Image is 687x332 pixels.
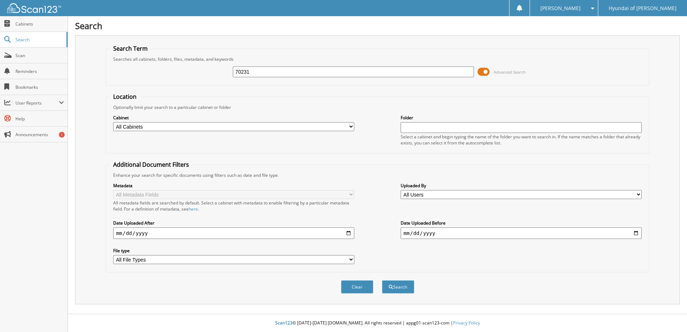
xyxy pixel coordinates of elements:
button: Search [382,280,414,294]
input: end [401,227,642,239]
span: Announcements [15,132,64,138]
span: Bookmarks [15,84,64,90]
span: Hyundai of [PERSON_NAME] [609,6,677,10]
span: Advanced Search [494,69,526,75]
a: Privacy Policy [453,320,480,326]
span: Search [15,37,63,43]
span: Help [15,116,64,122]
span: Scan123 [275,320,292,326]
label: Cabinet [113,115,354,121]
label: Date Uploaded After [113,220,354,226]
input: start [113,227,354,239]
span: [PERSON_NAME] [540,6,581,10]
label: Metadata [113,183,354,189]
div: 1 [59,132,65,138]
label: Folder [401,115,642,121]
label: File type [113,248,354,254]
a: here [189,206,198,212]
div: Enhance your search for specific documents using filters such as date and file type. [110,172,645,178]
div: © [DATE]-[DATE] [DOMAIN_NAME]. All rights reserved | appg01-scan123-com | [68,314,687,332]
div: Select a cabinet and begin typing the name of the folder you want to search in. If the name match... [401,134,642,146]
div: Searches all cabinets, folders, files, metadata, and keywords [110,56,645,62]
label: Date Uploaded Before [401,220,642,226]
h1: Search [75,20,680,32]
button: Clear [341,280,373,294]
label: Uploaded By [401,183,642,189]
span: User Reports [15,100,59,106]
img: scan123-logo-white.svg [7,3,61,13]
span: Reminders [15,68,64,74]
legend: Search Term [110,45,151,52]
legend: Location [110,93,140,101]
div: All metadata fields are searched by default. Select a cabinet with metadata to enable filtering b... [113,200,354,212]
span: Cabinets [15,21,64,27]
legend: Additional Document Filters [110,161,193,169]
div: Optionally limit your search to a particular cabinet or folder [110,104,645,110]
span: Scan [15,52,64,59]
